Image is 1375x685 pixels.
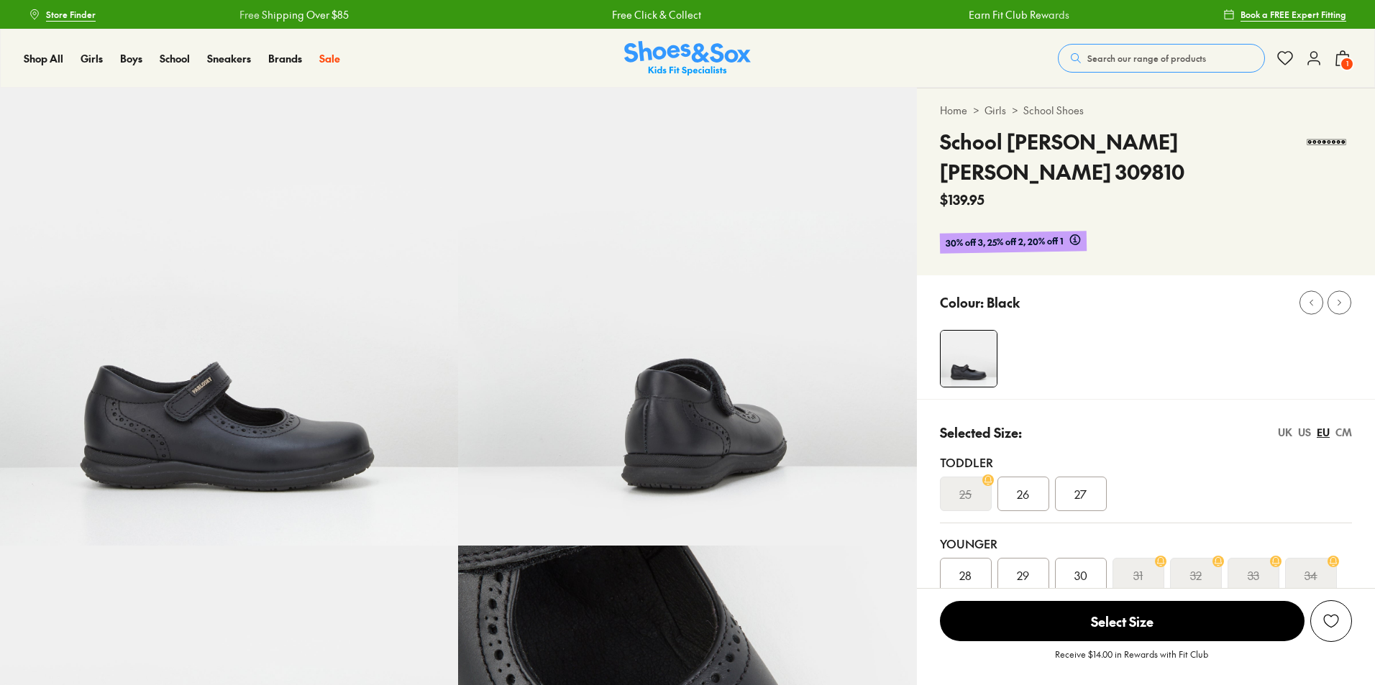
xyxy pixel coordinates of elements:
[959,566,972,584] span: 28
[1335,425,1352,440] div: CM
[29,1,96,27] a: Store Finder
[967,7,1068,22] a: Earn Fit Club Rewards
[120,51,142,65] span: Boys
[238,7,347,22] a: Free Shipping Over $85
[941,331,997,387] img: 11_1
[1305,566,1317,584] s: 34
[1223,1,1346,27] a: Book a FREE Expert Fitting
[940,103,967,118] a: Home
[268,51,302,65] span: Brands
[319,51,340,65] span: Sale
[1190,566,1202,584] s: 32
[458,88,916,546] img: 12_1
[945,234,1063,250] span: 30% off 3, 25% off 2, 20% off 1
[1241,8,1346,21] span: Book a FREE Expert Fitting
[1023,103,1084,118] a: School Shoes
[1310,600,1352,642] button: Add to Wishlist
[1017,566,1029,584] span: 29
[959,485,972,502] s: 25
[207,51,251,65] span: Sneakers
[1301,127,1352,159] img: Vendor logo
[940,601,1305,641] span: Select Size
[1278,425,1292,440] div: UK
[1298,425,1311,440] div: US
[1055,648,1208,673] p: Receive $14.00 in Rewards with Fit Club
[940,535,1352,552] div: Younger
[940,190,985,209] span: $139.95
[24,51,63,66] a: Shop All
[46,8,96,21] span: Store Finder
[1248,566,1259,584] s: 33
[1058,44,1265,73] button: Search our range of products
[1317,425,1330,440] div: EU
[940,127,1301,187] h4: School [PERSON_NAME] [PERSON_NAME] 309810
[940,103,1352,118] div: > >
[319,51,340,66] a: Sale
[940,600,1305,642] button: Select Size
[268,51,302,66] a: Brands
[24,51,63,65] span: Shop All
[160,51,190,66] a: School
[611,7,700,22] a: Free Click & Collect
[1074,485,1087,502] span: 27
[1074,566,1087,584] span: 30
[624,41,751,76] a: Shoes & Sox
[160,51,190,65] span: School
[1087,52,1206,65] span: Search our range of products
[120,51,142,66] a: Boys
[81,51,103,65] span: Girls
[81,51,103,66] a: Girls
[1334,42,1351,74] button: 1
[987,293,1020,312] p: Black
[1017,485,1029,502] span: 26
[940,454,1352,471] div: Toddler
[1340,57,1354,71] span: 1
[985,103,1006,118] a: Girls
[940,293,984,312] p: Colour:
[207,51,251,66] a: Sneakers
[1133,566,1143,584] s: 31
[940,423,1022,442] p: Selected Size:
[624,41,751,76] img: SNS_Logo_Responsive.svg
